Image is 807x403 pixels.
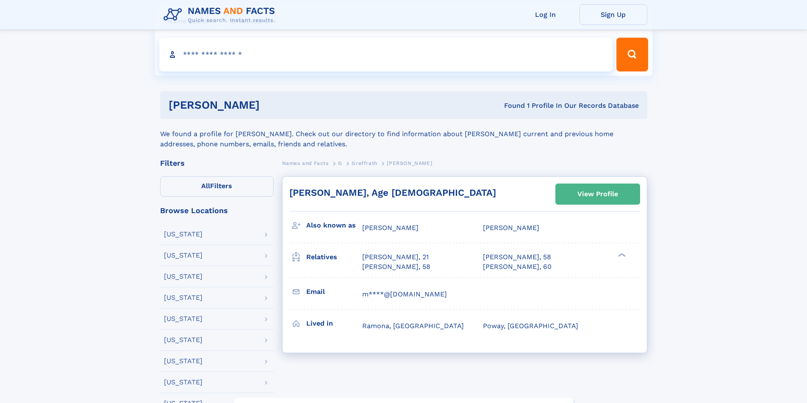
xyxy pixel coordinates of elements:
div: ❯ [616,252,626,258]
div: View Profile [577,184,618,204]
div: [US_STATE] [164,358,202,365]
span: Ramona, [GEOGRAPHIC_DATA] [362,322,464,330]
span: Poway, [GEOGRAPHIC_DATA] [483,322,578,330]
a: Sign Up [580,4,647,25]
span: [PERSON_NAME] [387,160,432,166]
div: [US_STATE] [164,252,202,259]
span: [PERSON_NAME] [362,224,419,232]
div: [US_STATE] [164,337,202,343]
div: Found 1 Profile In Our Records Database [382,101,639,110]
div: [US_STATE] [164,231,202,238]
div: [US_STATE] [164,273,202,280]
h3: Also known as [306,218,362,233]
div: Browse Locations [160,207,274,214]
a: [PERSON_NAME], 58 [483,252,551,262]
label: Filters [160,176,274,197]
a: [PERSON_NAME], 58 [362,262,430,271]
a: Names and Facts [282,158,329,168]
a: Log In [512,4,580,25]
a: [PERSON_NAME], 21 [362,252,429,262]
span: Greffrath [352,160,377,166]
h3: Email [306,285,362,299]
h1: [PERSON_NAME] [169,100,382,110]
button: Search Button [616,38,648,71]
a: View Profile [556,184,640,204]
h3: Relatives [306,250,362,264]
div: [US_STATE] [164,315,202,322]
span: [PERSON_NAME] [483,224,539,232]
a: [PERSON_NAME], Age [DEMOGRAPHIC_DATA] [289,187,496,198]
input: search input [159,38,613,71]
div: [US_STATE] [164,294,202,301]
h3: Lived in [306,316,362,331]
a: Greffrath [352,158,377,168]
div: We found a profile for [PERSON_NAME]. Check out our directory to find information about [PERSON_N... [160,119,647,149]
span: All [201,182,210,190]
span: G [338,160,342,166]
a: [PERSON_NAME], 60 [483,262,552,271]
div: Filters [160,159,274,167]
div: [US_STATE] [164,379,202,386]
a: G [338,158,342,168]
img: Logo Names and Facts [160,3,282,26]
